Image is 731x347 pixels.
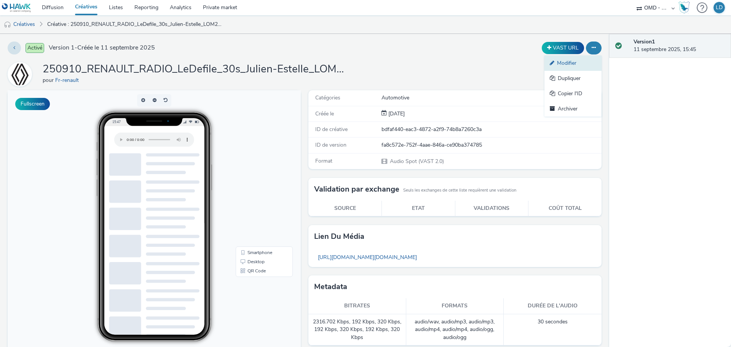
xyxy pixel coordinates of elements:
li: Desktop [230,167,284,176]
h1: 250910_RENAULT_RADIO_LeDefile_30s_Julien-Estelle_LOM2_MixWEB.wav [43,62,347,77]
a: Fr-renault [8,70,35,78]
th: Validations [455,201,528,216]
span: pour [43,77,55,84]
span: [DATE] [387,110,405,117]
span: ID de créative [315,126,348,133]
td: 30 secondes [504,314,602,345]
button: VAST URL [542,42,584,54]
span: Desktop [240,169,257,174]
td: audio/wav, audio/mp3, audio/mp3, audio/mp4, audio/mp4, audio/ogg, audio/ogg [406,314,504,345]
span: 15:47 [105,29,113,34]
span: Activé [26,43,44,53]
div: fa8c572e-752f-4aae-846a-ce90ba374785 [381,141,601,149]
div: Dupliquer la créative en un VAST URL [540,42,586,54]
span: ID de version [315,141,346,149]
span: Version 1 - Créée le 11 septembre 2025 [49,43,155,52]
a: [URL][DOMAIN_NAME][DOMAIN_NAME] [314,250,421,265]
a: Créative : 250910_RENAULT_RADIO_LeDefile_30s_Julien-Estelle_LOM2_MixWEB.wav [43,15,226,34]
div: Automotive [381,94,601,102]
a: Dupliquer [544,71,602,86]
div: bdfaf440-eac3-4872-a2f9-74b8a7260c3a [381,126,601,133]
a: Modifier [544,56,602,71]
small: Seuls les exchanges de cette liste requièrent une validation [403,187,516,193]
img: Hawk Academy [678,2,690,14]
div: LD [716,2,723,13]
span: Catégories [315,94,340,101]
span: Smartphone [240,160,265,165]
th: Coût total [528,201,602,216]
span: Créée le [315,110,334,117]
button: Fullscreen [15,98,50,110]
span: Format [315,157,332,165]
h3: Validation par exchange [314,184,399,195]
th: Bitrates [308,298,406,314]
th: Source [308,201,382,216]
a: Fr-renault [55,77,82,84]
img: Fr-renault [9,59,31,89]
h3: Metadata [314,281,347,293]
li: Smartphone [230,158,284,167]
a: Copier l'ID [544,86,602,101]
a: Archiver [544,101,602,117]
span: Audio Spot (VAST 2.0) [389,158,444,165]
td: 2316.702 Kbps, 192 Kbps, 320 Kbps, 192 Kbps, 320 Kbps, 192 Kbps, 320 Kbps [308,314,406,345]
img: undefined Logo [2,3,31,13]
div: Création 11 septembre 2025, 15:45 [387,110,405,118]
img: audio [4,21,11,29]
span: QR Code [240,178,258,183]
th: Durée de l'audio [504,298,602,314]
li: QR Code [230,176,284,185]
strong: Version 1 [634,38,655,45]
th: Formats [406,298,504,314]
th: Etat [382,201,455,216]
h3: Lien du média [314,231,364,242]
div: 11 septembre 2025, 15:45 [634,38,725,54]
a: Hawk Academy [678,2,693,14]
